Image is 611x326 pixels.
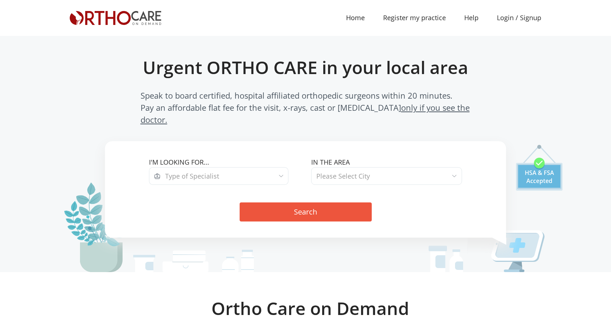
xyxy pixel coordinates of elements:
label: I'm looking for... [149,157,300,167]
a: Login / Signup [488,13,550,23]
button: Search [240,202,372,221]
label: In the area [311,157,462,167]
a: Register my practice [374,10,455,26]
span: Please Select City [316,172,370,180]
h2: Ortho Care on Demand [74,298,546,319]
h1: Urgent ORTHO CARE in your local area [121,57,490,78]
span: Speak to board certified, hospital affiliated orthopedic surgeons within 20 minutes. Pay an affor... [141,89,471,126]
a: Help [455,10,488,26]
span: Type of Specialist [165,172,219,180]
a: Home [337,10,374,26]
